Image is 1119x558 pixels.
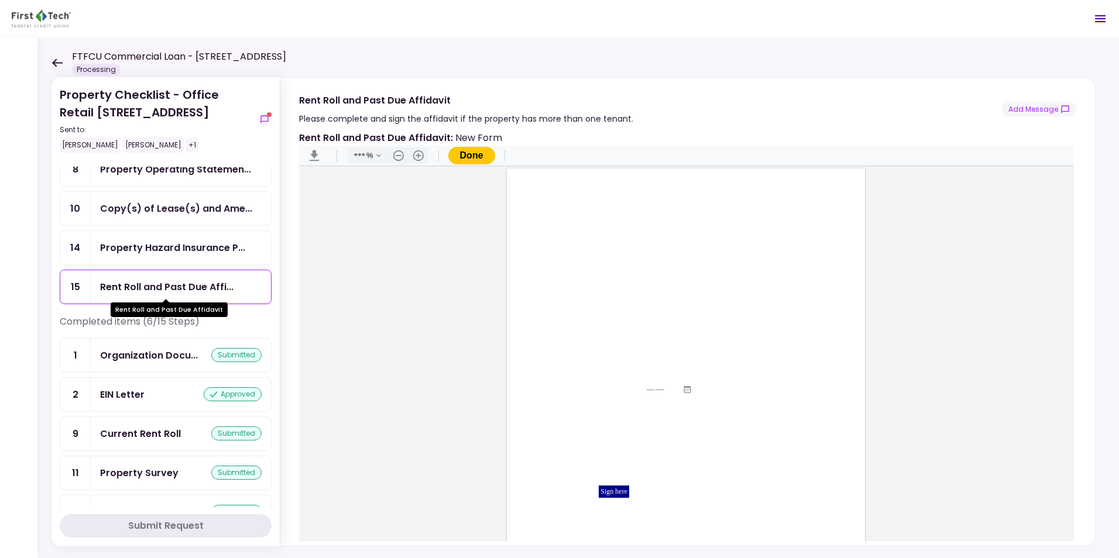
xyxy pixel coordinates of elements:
[60,270,272,304] a: 15Rent Roll and Past Due Affidavit
[280,77,1096,546] div: Rent Roll and Past Due AffidavitPlease complete and sign the affidavit if the property has more t...
[60,514,272,538] button: Submit Request
[60,417,91,450] div: 9
[72,64,121,75] div: Processing
[123,137,184,153] div: [PERSON_NAME]
[60,377,272,412] a: 2EIN Letterapproved
[1086,5,1114,33] button: Open menu
[60,191,272,226] a: 10Copy(s) of Lease(s) and Amendment(s)
[60,456,272,490] a: 11Property Surveysubmitted
[72,50,286,64] h1: FTFCU Commercial Loan - [STREET_ADDRESS]
[60,495,272,529] a: 12Prior Environmental Phase I and/or Phase IIsubmitted
[1002,102,1076,117] button: show-messages
[60,315,272,338] div: Completed items (6/15 Steps)
[100,387,145,402] div: EIN Letter
[211,466,262,480] div: submitted
[100,466,179,480] div: Property Survey
[60,230,272,265] a: 14Property Hazard Insurance Policy and Liability Insurance Policy
[299,93,633,108] div: Rent Roll and Past Due Affidavit
[60,416,272,451] a: 9Current Rent Rollsubmitted
[60,153,91,186] div: 8
[111,302,228,317] div: Rent Roll and Past Due Affidavit
[186,137,198,153] div: +1
[60,192,91,225] div: 10
[100,505,193,519] div: Prior Environmental Phase I and/or Phase II
[299,130,502,145] div: New Form
[100,426,181,441] div: Current Rent Roll
[299,112,633,126] div: Please complete and sign the affidavit if the property has more than one tenant.
[60,125,253,135] div: Sent to:
[60,456,91,490] div: 11
[128,519,204,533] div: Submit Request
[258,112,272,126] button: show-messages
[100,280,234,294] div: Rent Roll and Past Due Affidavit
[100,348,198,363] div: Organization Documents for Borrowing Entity
[60,378,91,411] div: 2
[100,240,245,255] div: Property Hazard Insurance Policy and Liability Insurance Policy
[100,162,251,177] div: Property Operating Statements
[60,270,91,304] div: 15
[204,387,262,401] div: approved
[60,231,91,264] div: 14
[60,137,121,153] div: [PERSON_NAME]
[60,339,91,372] div: 1
[60,152,272,187] a: 8Property Operating Statements
[60,338,272,373] a: 1Organization Documents for Borrowing Entitysubmitted
[211,426,262,440] div: submitted
[211,348,262,362] div: submitted
[100,201,252,216] div: Copy(s) of Lease(s) and Amendment(s)
[60,86,253,153] div: Property Checklist - Office Retail [STREET_ADDRESS]
[60,495,91,529] div: 12
[12,10,71,27] img: Partner icon
[299,131,453,144] strong: Rent Roll and Past Due Affidavit :
[211,505,262,519] div: submitted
